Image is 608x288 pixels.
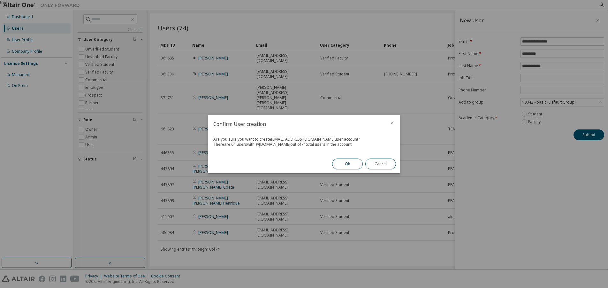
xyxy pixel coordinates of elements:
div: Are you sure you want to create [EMAIL_ADDRESS][DOMAIN_NAME] user account? [213,137,395,142]
button: Ok [332,159,363,169]
button: Cancel [365,159,396,169]
button: close [390,120,395,125]
div: There are 64 users with @ [DOMAIN_NAME] out of 74 total users in the account. [213,142,395,147]
h2: Confirm User creation [208,115,384,133]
